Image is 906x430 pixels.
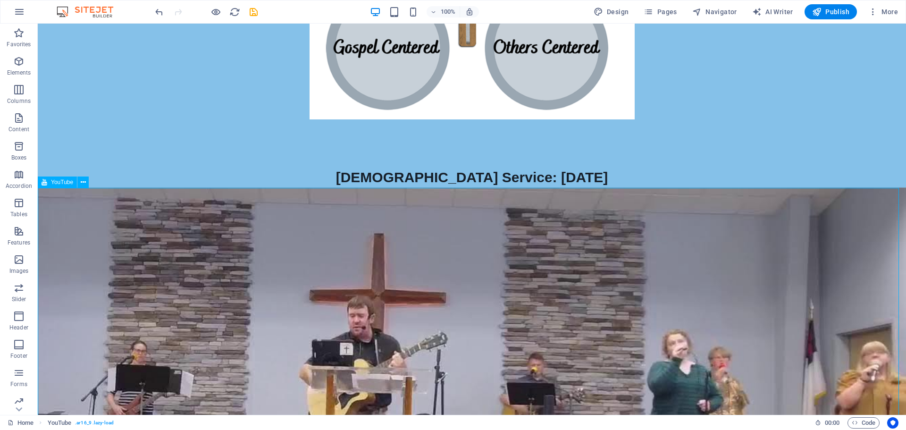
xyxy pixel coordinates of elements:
[153,6,165,17] button: undo
[229,6,240,17] button: reload
[248,7,259,17] i: Save (Ctrl+S)
[7,97,31,105] p: Columns
[887,417,898,429] button: Usercentrics
[48,417,114,429] nav: breadcrumb
[441,6,456,17] h6: 100%
[815,417,840,429] h6: Session time
[51,179,73,185] span: YouTube
[9,324,28,331] p: Header
[154,7,165,17] i: Undo: Change text (Ctrl+Z)
[692,7,737,17] span: Navigator
[8,126,29,133] p: Content
[6,182,32,190] p: Accordion
[805,4,857,19] button: Publish
[752,7,793,17] span: AI Writer
[7,41,31,48] p: Favorites
[640,4,680,19] button: Pages
[427,6,460,17] button: 100%
[852,417,875,429] span: Code
[11,154,27,161] p: Boxes
[812,7,849,17] span: Publish
[10,211,27,218] p: Tables
[229,7,240,17] i: Reload page
[10,380,27,388] p: Forms
[864,4,902,19] button: More
[594,7,629,17] span: Design
[644,7,677,17] span: Pages
[8,239,30,246] p: Features
[847,417,880,429] button: Code
[54,6,125,17] img: Editor Logo
[248,6,259,17] button: save
[868,7,898,17] span: More
[590,4,633,19] button: Design
[688,4,741,19] button: Navigator
[825,417,839,429] span: 00 00
[10,352,27,360] p: Footer
[48,417,72,429] span: Click to select. Double-click to edit
[75,417,114,429] span: . ar16_9 .lazy-load
[8,417,34,429] a: Click to cancel selection. Double-click to open Pages
[465,8,474,16] i: On resize automatically adjust zoom level to fit chosen device.
[748,4,797,19] button: AI Writer
[210,6,221,17] button: Click here to leave preview mode and continue editing
[831,419,833,426] span: :
[9,267,29,275] p: Images
[12,295,26,303] p: Slider
[590,4,633,19] div: Design (Ctrl+Alt+Y)
[7,69,31,76] p: Elements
